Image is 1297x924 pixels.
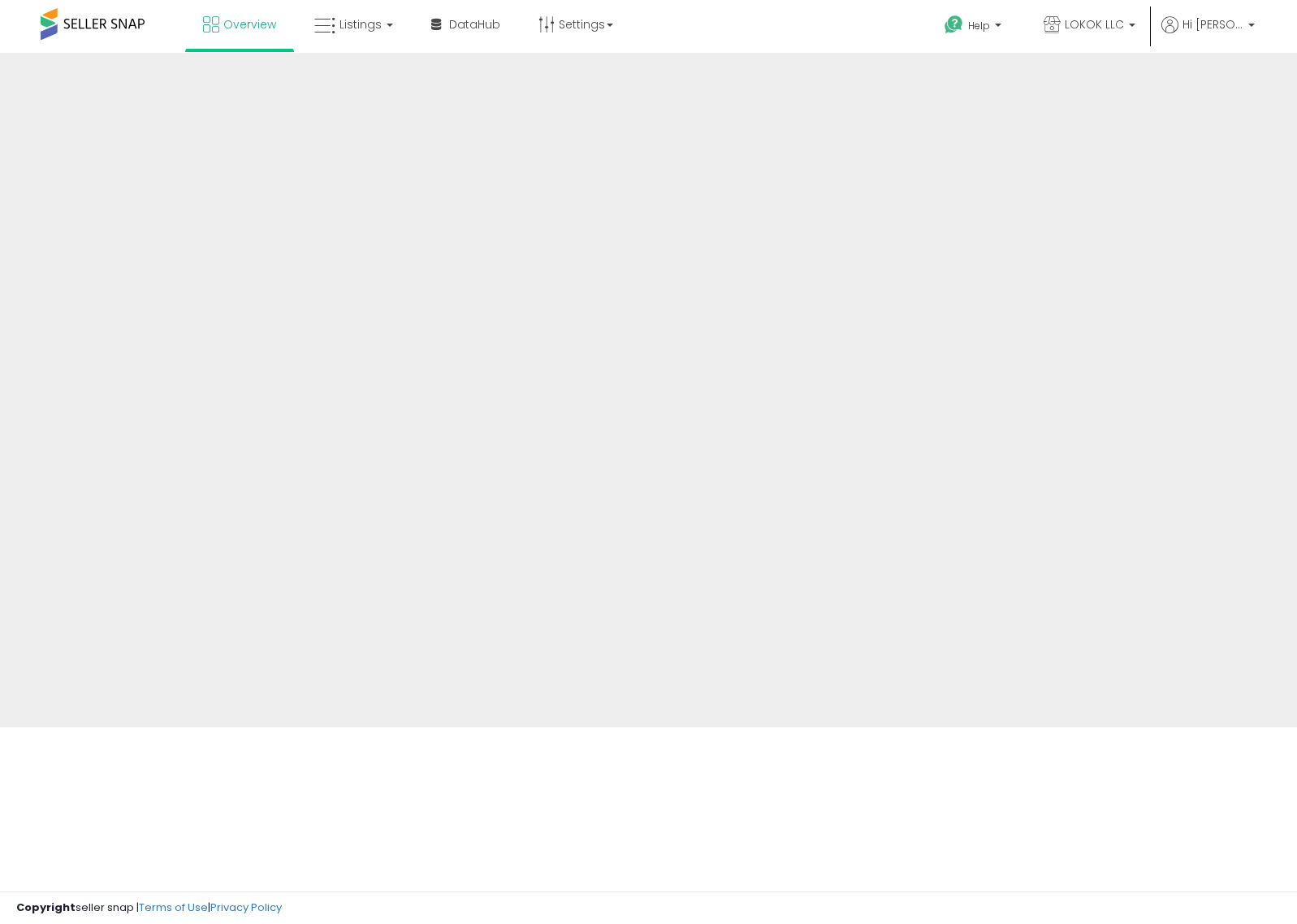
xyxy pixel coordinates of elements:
span: LOKOK LLC [1065,16,1124,33]
a: Help [932,2,1018,53]
i: Get Help [944,15,964,35]
span: Help [968,19,990,33]
span: Overview [223,16,276,33]
a: Hi [PERSON_NAME] [1161,16,1255,53]
span: Hi [PERSON_NAME] [1182,16,1243,33]
span: DataHub [449,16,500,33]
span: Listings [339,16,382,33]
